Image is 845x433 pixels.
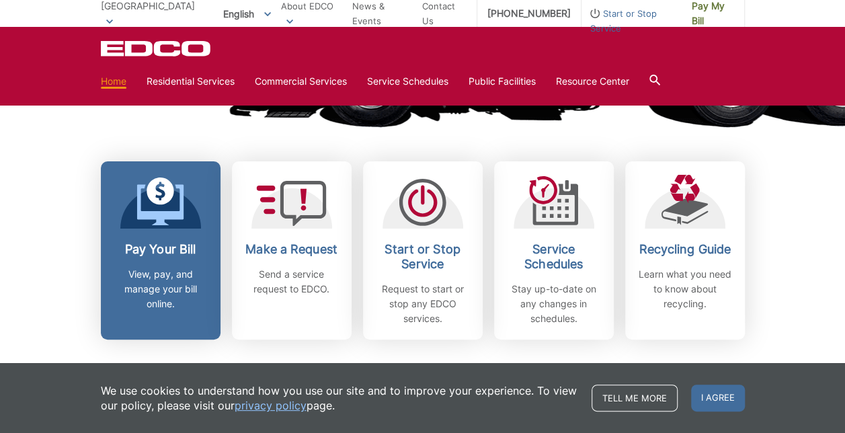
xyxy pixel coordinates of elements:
[232,161,352,340] a: Make a Request Send a service request to EDCO.
[592,385,678,411] a: Tell me more
[111,267,210,311] p: View, pay, and manage your bill online.
[255,74,347,89] a: Commercial Services
[625,161,745,340] a: Recycling Guide Learn what you need to know about recycling.
[242,267,341,297] p: Send a service request to EDCO.
[111,242,210,257] h2: Pay Your Bill
[242,242,341,257] h2: Make a Request
[101,40,212,56] a: EDCD logo. Return to the homepage.
[504,242,604,272] h2: Service Schedules
[147,74,235,89] a: Residential Services
[373,242,473,272] h2: Start or Stop Service
[101,161,220,340] a: Pay Your Bill View, pay, and manage your bill online.
[556,74,629,89] a: Resource Center
[373,282,473,326] p: Request to start or stop any EDCO services.
[101,383,578,413] p: We use cookies to understand how you use our site and to improve your experience. To view our pol...
[235,398,307,413] a: privacy policy
[504,282,604,326] p: Stay up-to-date on any changes in schedules.
[635,242,735,257] h2: Recycling Guide
[469,74,536,89] a: Public Facilities
[367,74,448,89] a: Service Schedules
[691,385,745,411] span: I agree
[494,161,614,340] a: Service Schedules Stay up-to-date on any changes in schedules.
[635,267,735,311] p: Learn what you need to know about recycling.
[213,3,281,25] span: English
[101,74,126,89] a: Home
